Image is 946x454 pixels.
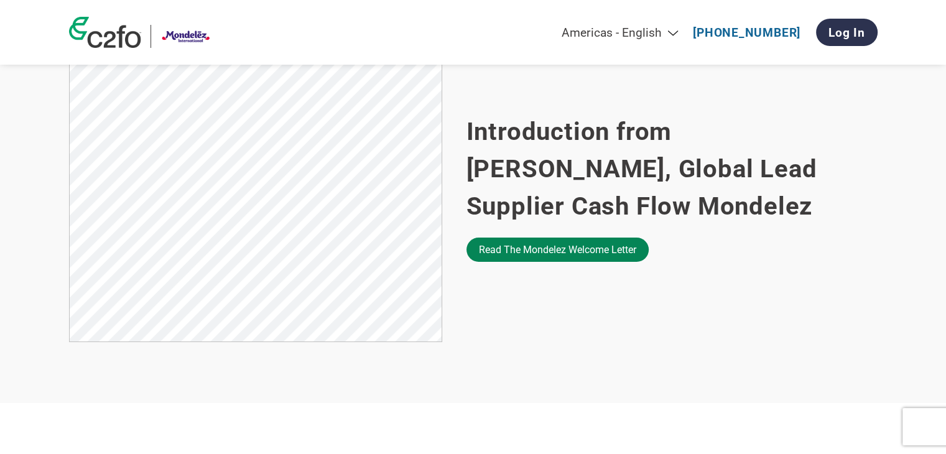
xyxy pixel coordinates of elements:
a: [PHONE_NUMBER] [693,25,800,40]
h2: Introduction from [PERSON_NAME], Global Lead Supplier Cash Flow Mondelez [466,113,878,225]
a: Log In [816,19,878,46]
img: c2fo logo [69,17,141,48]
a: Read the Mondelez welcome letter [466,238,649,262]
img: Mondelez [160,25,213,48]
